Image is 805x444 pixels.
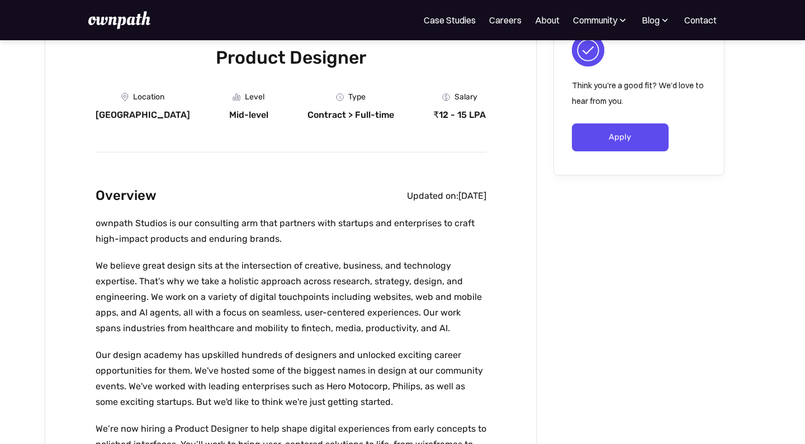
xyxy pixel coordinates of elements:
img: Location Icon - Job Board X Webflow Template [121,93,129,102]
a: Careers [489,13,522,27]
div: Blog [642,13,660,27]
div: Mid-level [229,109,268,121]
div: Contract > Full-time [307,109,394,121]
div: Community [573,13,628,27]
img: Graph Icon - Job Board X Webflow Template [233,93,240,101]
div: Salary [454,93,477,102]
a: Apply [572,123,669,151]
div: [DATE] [458,190,486,202]
p: Think you're a good fit? We'd love to hear from you. [572,78,706,109]
div: ₹12 - 15 LPA [433,109,486,121]
div: Updated on: [407,190,458,202]
a: Case Studies [424,13,476,27]
h2: Overview [96,185,157,207]
a: About [535,13,560,27]
div: Community [573,13,617,27]
div: Type [348,93,366,102]
div: [GEOGRAPHIC_DATA] [96,109,190,121]
div: Location [133,93,164,102]
p: ownpath Studios is our consulting arm that partners with startups and enterprises to craft high-i... [96,216,486,247]
img: Clock Icon - Job Board X Webflow Template [336,93,344,101]
a: Contact [684,13,717,27]
p: Our design academy has upskilled hundreds of designers and unlocked exciting career opportunities... [96,347,486,410]
div: Blog [642,13,671,27]
h1: Product Designer [96,45,486,70]
p: We believe great design sits at the intersection of creative, business, and technology expertise.... [96,258,486,336]
img: Money Icon - Job Board X Webflow Template [442,93,450,101]
div: Level [245,93,264,102]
